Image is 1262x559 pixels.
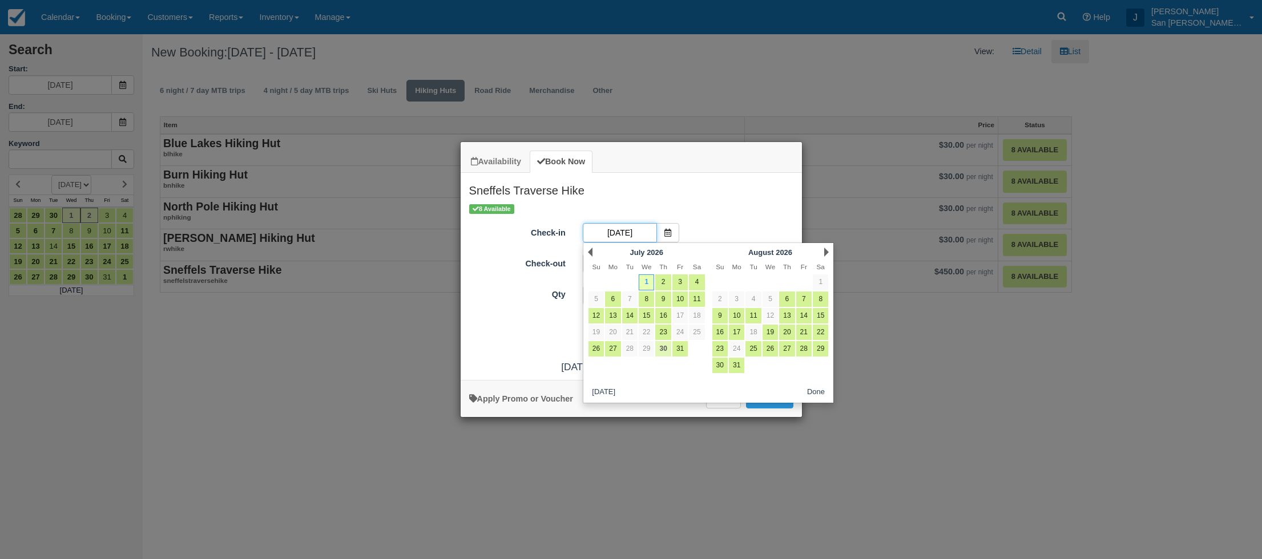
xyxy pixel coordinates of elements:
a: 10 [672,291,688,307]
a: 4 [689,274,704,290]
a: 30 [655,341,671,357]
div: [DATE] - [DATE]: [461,360,802,374]
a: 25 [689,325,704,340]
a: 1 [639,274,654,290]
h2: Sneffels Traverse Hike [461,173,802,202]
a: 22 [813,325,828,340]
span: Thursday [783,263,791,270]
a: 8 [813,291,828,307]
a: 13 [779,308,795,323]
a: 18 [689,308,704,323]
span: Saturday [817,263,825,270]
a: 1 [813,274,828,290]
span: Friday [801,263,807,270]
a: 4 [745,291,761,307]
span: 8 Available [469,204,514,214]
a: 19 [763,325,778,340]
span: Monday [608,263,618,270]
a: 10 [729,308,744,323]
a: Book Now [530,151,592,173]
span: Tuesday [749,263,757,270]
a: 29 [639,341,654,357]
a: 5 [588,291,604,307]
a: 24 [672,325,688,340]
a: 23 [712,341,728,357]
span: Wednesday [765,263,775,270]
label: Check-out [461,254,574,270]
a: 21 [622,325,638,340]
a: 27 [605,341,620,357]
span: 2026 [647,248,663,257]
a: 6 [779,291,795,307]
a: 26 [588,341,604,357]
a: 7 [622,291,638,307]
a: 21 [796,325,812,340]
a: 25 [745,341,761,357]
a: 26 [763,341,778,357]
a: Next [824,248,829,257]
a: 9 [712,308,728,323]
a: 17 [729,325,744,340]
a: 29 [813,341,828,357]
span: Friday [677,263,683,270]
span: Thursday [659,263,667,270]
a: 14 [622,308,638,323]
a: 20 [605,325,620,340]
button: [DATE] [588,385,620,399]
a: 31 [672,341,688,357]
label: Check-in [461,223,574,239]
a: 24 [729,341,744,357]
span: Wednesday [642,263,651,270]
a: 9 [655,291,671,307]
a: 7 [796,291,812,307]
a: 27 [779,341,795,357]
button: Done [803,385,829,399]
span: Tuesday [626,263,634,270]
a: 12 [763,308,778,323]
div: Item Modal [461,173,802,374]
a: Prev [588,248,592,257]
a: 11 [689,291,704,307]
a: 28 [796,341,812,357]
span: July [630,248,645,257]
a: Availability [463,151,529,173]
a: 16 [655,308,671,323]
label: Qty [461,285,574,301]
a: 3 [672,274,688,290]
a: Apply Voucher [469,394,573,403]
span: Saturday [693,263,701,270]
a: 3 [729,291,744,307]
a: 15 [639,308,654,323]
a: 30 [712,358,728,373]
a: 19 [588,325,604,340]
a: 14 [796,308,812,323]
a: 13 [605,308,620,323]
span: Sunday [592,263,600,270]
span: 2026 [776,248,792,257]
a: 17 [672,308,688,323]
a: 2 [655,274,671,290]
a: 11 [745,308,761,323]
a: 23 [655,325,671,340]
a: 16 [712,325,728,340]
a: 8 [639,291,654,307]
span: August [748,248,774,257]
a: 28 [622,341,638,357]
a: 12 [588,308,604,323]
a: 15 [813,308,828,323]
a: 2 [712,291,728,307]
a: 31 [729,358,744,373]
a: 5 [763,291,778,307]
a: 20 [779,325,795,340]
span: Sunday [716,263,724,270]
a: 18 [745,325,761,340]
a: 6 [605,291,620,307]
a: 22 [639,325,654,340]
span: Monday [732,263,741,270]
